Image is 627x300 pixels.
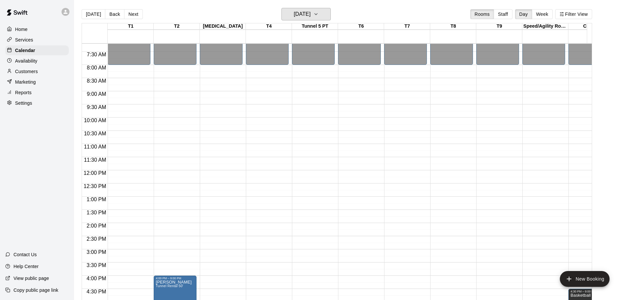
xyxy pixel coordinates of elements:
p: View public page [13,275,49,282]
p: Customers [15,68,38,75]
span: 3:00 PM [85,249,108,255]
a: Availability [5,56,69,66]
button: Rooms [470,9,494,19]
span: 2:00 PM [85,223,108,229]
p: Contact Us [13,251,37,258]
span: 7:30 AM [85,52,108,57]
a: Settings [5,98,69,108]
div: [MEDICAL_DATA] [200,23,246,30]
span: 3:30 PM [85,262,108,268]
a: Marketing [5,77,69,87]
span: 10:00 AM [82,118,108,123]
a: Home [5,24,69,34]
span: 10:30 AM [82,131,108,136]
span: 12:30 PM [82,183,108,189]
p: Availability [15,58,38,64]
a: Services [5,35,69,45]
span: 9:00 AM [85,91,108,97]
button: [DATE] [281,8,331,20]
span: 4:00 PM [85,276,108,281]
div: T6 [338,23,384,30]
div: T9 [476,23,522,30]
div: Tunnel 5 PT [292,23,338,30]
div: Speed/Agility Room [522,23,568,30]
button: Filter View [555,9,592,19]
p: Marketing [15,79,36,85]
p: Copy public page link [13,287,58,293]
span: 4:30 PM [85,289,108,294]
p: Settings [15,100,32,106]
span: 11:00 AM [82,144,108,150]
div: T7 [384,23,430,30]
p: Calendar [15,47,35,54]
p: Reports [15,89,32,96]
span: 9:30 AM [85,104,108,110]
button: Week [532,9,553,19]
span: Tunnel Rental 50' [156,284,183,288]
button: add [560,271,610,287]
button: Back [105,9,124,19]
div: T4 [246,23,292,30]
button: Staff [494,9,512,19]
div: 4:00 PM – 9:00 PM [156,277,195,280]
span: 2:30 PM [85,236,108,242]
div: T8 [430,23,476,30]
div: T2 [154,23,200,30]
div: Court 1 [568,23,614,30]
span: 11:30 AM [82,157,108,163]
a: Customers [5,67,69,76]
h6: [DATE] [294,10,311,19]
button: Day [515,9,532,19]
p: Home [15,26,28,33]
a: Reports [5,88,69,97]
span: 1:30 PM [85,210,108,215]
span: 1:00 PM [85,197,108,202]
span: 8:00 AM [85,65,108,70]
div: T1 [108,23,154,30]
button: [DATE] [82,9,105,19]
p: Services [15,37,33,43]
button: Next [124,9,143,19]
div: 4:30 PM – 9:00 PM [570,290,609,293]
a: Calendar [5,45,69,55]
span: 12:00 PM [82,170,108,176]
p: Help Center [13,263,39,270]
span: 8:30 AM [85,78,108,84]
